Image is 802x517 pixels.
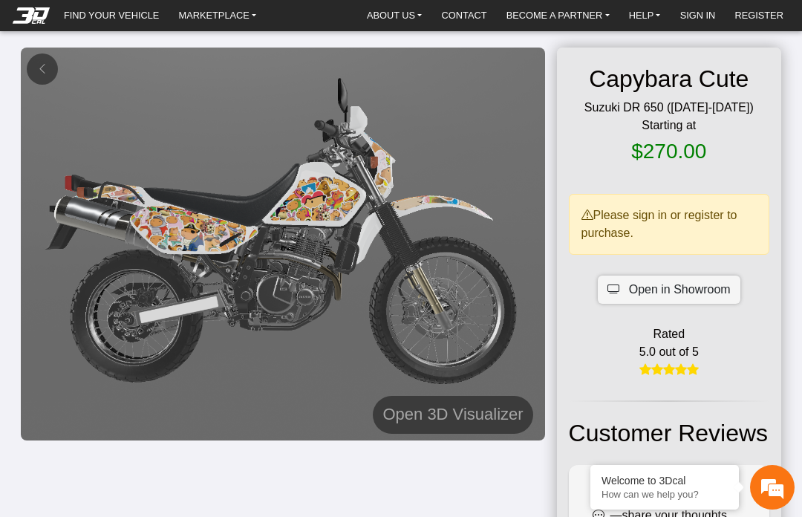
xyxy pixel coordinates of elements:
[639,343,699,361] span: 5.0 out of 5
[373,396,532,433] button: Open 3D Visualizer
[16,77,39,99] div: Navigation go back
[191,386,283,432] div: Articles
[244,7,279,43] div: Minimize live chat window
[382,401,523,428] h5: Open 3D Visualizer
[21,48,545,440] img: Capybara Cute
[361,6,428,25] a: ABOUT US
[569,117,769,134] span: Starting at
[573,99,766,117] span: Suzuki DR 650 ([DATE]-[DATE])
[598,276,740,304] button: Open in Showroom
[569,414,769,453] h2: Customer Reviews
[623,6,667,25] a: HELP
[86,149,205,290] span: We're online!
[100,78,272,97] div: Chat with us now
[601,475,728,487] div: Welcome to 3Dcal
[577,59,760,99] h2: Capybara Cute
[501,6,616,25] a: BECOME A PARTNER
[629,281,731,299] span: Open in Showroom
[569,194,769,255] div: Please sign in or register to purchase.
[631,134,706,169] h2: $270.00
[674,6,722,25] a: SIGN IN
[601,489,728,500] p: How can we help you?
[7,334,283,386] textarea: Type your message and hit 'Enter'
[7,412,100,423] span: Conversation
[728,6,789,25] a: REGISTER
[58,6,165,25] a: FIND YOUR VEHICLE
[173,6,263,25] a: MARKETPLACE
[100,386,192,432] div: FAQs
[653,325,685,343] span: Rated
[436,6,493,25] a: CONTACT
